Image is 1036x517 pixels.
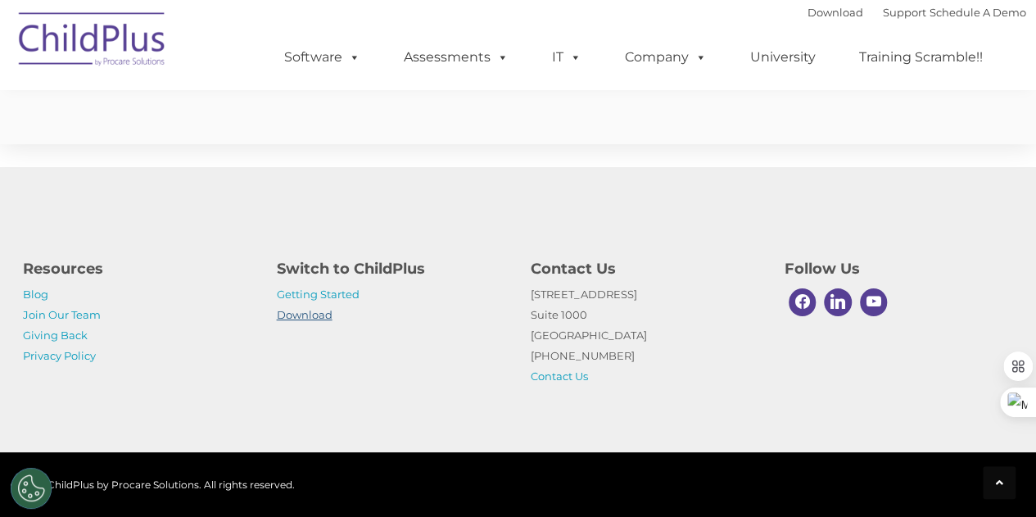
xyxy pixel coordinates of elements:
h4: Contact Us [531,257,760,280]
a: Facebook [785,284,821,320]
a: Privacy Policy [23,349,96,362]
a: Software [268,41,377,74]
iframe: Chat Widget [768,340,1036,517]
a: Company [608,41,723,74]
font: | [808,6,1026,19]
a: Giving Back [23,329,88,342]
h4: Switch to ChildPlus [277,257,506,280]
img: ChildPlus by Procare Solutions [11,1,174,83]
h4: Follow Us [785,257,1014,280]
a: Support [883,6,926,19]
p: [STREET_ADDRESS] Suite 1000 [GEOGRAPHIC_DATA] [PHONE_NUMBER] [531,284,760,387]
a: Training Scramble!! [843,41,999,74]
a: Blog [23,288,48,301]
h4: Resources [23,257,252,280]
span: © 2025 ChildPlus by Procare Solutions. All rights reserved. [11,478,295,491]
a: Join Our Team [23,308,101,321]
a: Download [808,6,863,19]
a: Download [277,308,333,321]
a: University [734,41,832,74]
a: Schedule A Demo [930,6,1026,19]
a: Getting Started [277,288,360,301]
a: IT [536,41,598,74]
a: Youtube [856,284,892,320]
a: Assessments [387,41,525,74]
button: Cookies Settings [11,468,52,509]
a: Contact Us [531,370,588,383]
a: Linkedin [820,284,856,320]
